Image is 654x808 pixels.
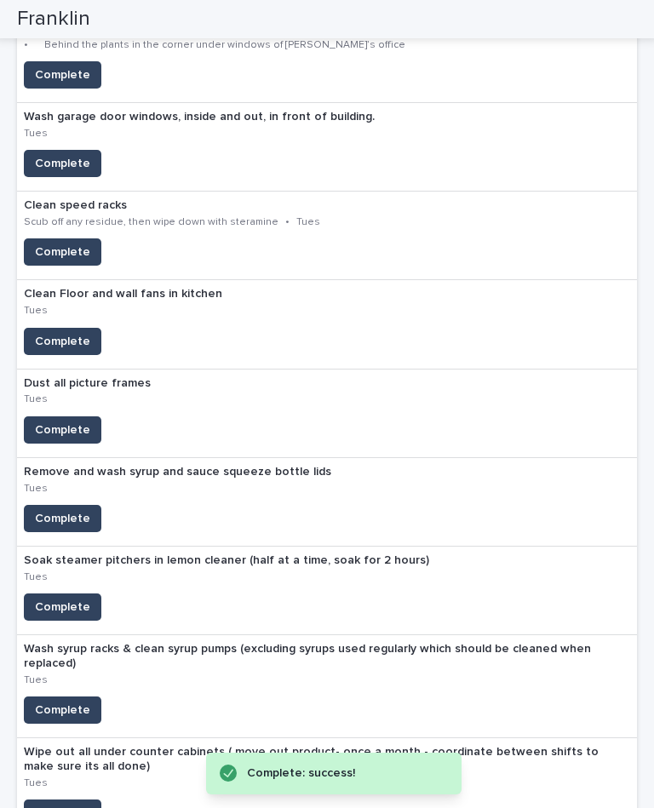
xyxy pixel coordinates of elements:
[17,547,637,635] a: Soak steamer pitchers in lemon cleaner (half at a time, soak for 2 hours)TuesComplete
[296,216,320,228] p: Tues
[24,128,48,140] p: Tues
[24,642,630,671] p: Wash syrup racks & clean syrup pumps (excluding syrups used regularly which should be cleaned whe...
[17,370,637,458] a: Dust all picture framesTuesComplete
[24,238,101,266] button: Complete
[17,458,637,547] a: Remove and wash syrup and sauce squeeze bottle lidsTuesComplete
[17,280,637,369] a: Clean Floor and wall fans in kitchenTuesComplete
[247,763,427,784] div: Complete: success!
[24,416,101,444] button: Complete
[24,553,453,568] p: Soak steamer pitchers in lemon cleaner (half at a time, soak for 2 hours)
[24,465,355,479] p: Remove and wash syrup and sauce squeeze bottle lids
[17,192,637,280] a: Clean speed racksScub off any residue, then wipe down with steramine•TuesComplete
[35,599,90,616] span: Complete
[285,216,290,228] p: •
[24,305,48,317] p: Tues
[24,593,101,621] button: Complete
[24,674,48,686] p: Tues
[35,421,90,438] span: Complete
[24,150,101,177] button: Complete
[24,696,101,724] button: Complete
[35,510,90,527] span: Complete
[24,745,630,774] p: Wipe out all under counter cabinets ( move out product- once a month - coordinate between shifts ...
[24,110,399,124] p: Wash garage door windows, inside and out, in front of building.
[35,702,90,719] span: Complete
[24,571,48,583] p: Tues
[24,216,278,228] p: Scub off any residue, then wipe down with steramine
[24,483,48,495] p: Tues
[17,103,637,192] a: Wash garage door windows, inside and out, in front of building.TuesComplete
[24,287,246,301] p: Clean Floor and wall fans in kitchen
[17,635,637,738] a: Wash syrup racks & clean syrup pumps (excluding syrups used regularly which should be cleaned whe...
[35,155,90,172] span: Complete
[24,198,423,213] p: Clean speed racks
[35,244,90,261] span: Complete
[24,505,101,532] button: Complete
[24,328,101,355] button: Complete
[24,61,101,89] button: Complete
[35,333,90,350] span: Complete
[24,777,48,789] p: Tues
[17,7,90,32] h2: Franklin
[24,393,48,405] p: Tues
[24,376,175,391] p: Dust all picture frames
[35,66,90,83] span: Complete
